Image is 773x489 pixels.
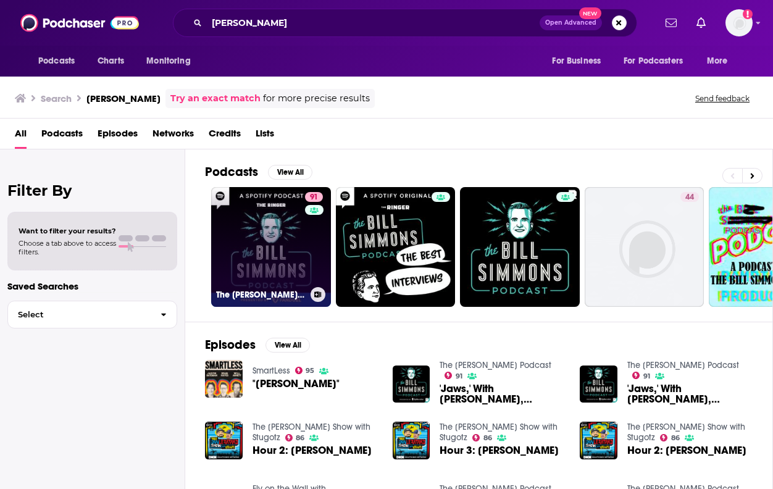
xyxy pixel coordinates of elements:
[205,360,243,398] img: "Bill Simmons"
[7,280,177,292] p: Saved Searches
[580,366,617,403] img: 'Jaws,' With Bill Simmons, Chris Ryan, and Sean Fennessey | The Bill Simmons Podcast (Ep. 385)
[310,191,318,204] span: 91
[483,435,492,441] span: 86
[579,7,601,19] span: New
[205,337,310,353] a: EpisodesView All
[98,52,124,70] span: Charts
[616,49,701,73] button: open menu
[671,435,680,441] span: 86
[440,422,558,443] a: The Dan Le Batard Show with Stugotz
[207,13,540,33] input: Search podcasts, credits, & more...
[540,15,602,30] button: Open AdvancedNew
[440,383,565,404] span: 'Jaws,' With [PERSON_NAME], [PERSON_NAME], and [PERSON_NAME] | The [PERSON_NAME] Podcast (Ep. 385)
[209,123,241,149] a: Credits
[41,123,83,149] a: Podcasts
[627,360,739,370] a: The Bill Simmons Podcast
[743,9,753,19] svg: Add a profile image
[205,164,258,180] h2: Podcasts
[643,374,650,379] span: 91
[393,422,430,459] img: Hour 3: Bill Simmons
[86,93,161,104] h3: [PERSON_NAME]
[253,445,372,456] span: Hour 2: [PERSON_NAME]
[627,383,753,404] span: 'Jaws,' With [PERSON_NAME], [PERSON_NAME], and [PERSON_NAME] | The [PERSON_NAME] Podcast (Ep. 385)
[15,123,27,149] a: All
[205,164,312,180] a: PodcastsView All
[692,93,753,104] button: Send feedback
[543,49,616,73] button: open menu
[253,366,290,376] a: SmartLess
[265,338,310,353] button: View All
[170,91,261,106] a: Try an exact match
[627,445,746,456] span: Hour 2: [PERSON_NAME]
[725,9,753,36] span: Logged in as gbrussel
[253,378,340,389] span: "[PERSON_NAME]"
[138,49,206,73] button: open menu
[661,12,682,33] a: Show notifications dropdown
[211,187,331,307] a: 91The [PERSON_NAME] Podcast
[41,93,72,104] h3: Search
[627,445,746,456] a: Hour 2: Bill Simmons
[580,422,617,459] img: Hour 2: Bill Simmons
[685,191,694,204] span: 44
[545,20,596,26] span: Open Advanced
[632,372,650,379] a: 91
[268,165,312,180] button: View All
[585,187,704,307] a: 44
[698,49,743,73] button: open menu
[440,360,551,370] a: The Bill Simmons Podcast
[153,123,194,149] a: Networks
[456,374,462,379] span: 91
[30,49,91,73] button: open menu
[440,445,559,456] a: Hour 3: Bill Simmons
[253,378,340,389] a: "Bill Simmons"
[680,192,699,202] a: 44
[20,11,139,35] img: Podchaser - Follow, Share and Rate Podcasts
[7,301,177,328] button: Select
[725,9,753,36] img: User Profile
[707,52,728,70] span: More
[692,12,711,33] a: Show notifications dropdown
[627,383,753,404] a: 'Jaws,' With Bill Simmons, Chris Ryan, and Sean Fennessey | The Bill Simmons Podcast (Ep. 385)
[445,372,462,379] a: 91
[98,123,138,149] a: Episodes
[624,52,683,70] span: For Podcasters
[296,435,304,441] span: 86
[205,337,256,353] h2: Episodes
[8,311,151,319] span: Select
[393,366,430,403] img: 'Jaws,' With Bill Simmons, Chris Ryan, and Sean Fennessey | The Bill Simmons Podcast (Ep. 385)
[440,383,565,404] a: 'Jaws,' With Bill Simmons, Chris Ryan, and Sean Fennessey | The Bill Simmons Podcast (Ep. 385)
[660,434,680,441] a: 86
[146,52,190,70] span: Monitoring
[725,9,753,36] button: Show profile menu
[472,434,492,441] a: 86
[205,422,243,459] img: Hour 2: Bill Simmons
[552,52,601,70] span: For Business
[306,368,314,374] span: 95
[263,91,370,106] span: for more precise results
[38,52,75,70] span: Podcasts
[19,239,116,256] span: Choose a tab above to access filters.
[173,9,637,37] div: Search podcasts, credits, & more...
[440,445,559,456] span: Hour 3: [PERSON_NAME]
[90,49,132,73] a: Charts
[253,422,370,443] a: The Dan Le Batard Show with Stugotz
[295,367,315,374] a: 95
[305,192,323,202] a: 91
[7,182,177,199] h2: Filter By
[19,227,116,235] span: Want to filter your results?
[285,434,305,441] a: 86
[256,123,274,149] a: Lists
